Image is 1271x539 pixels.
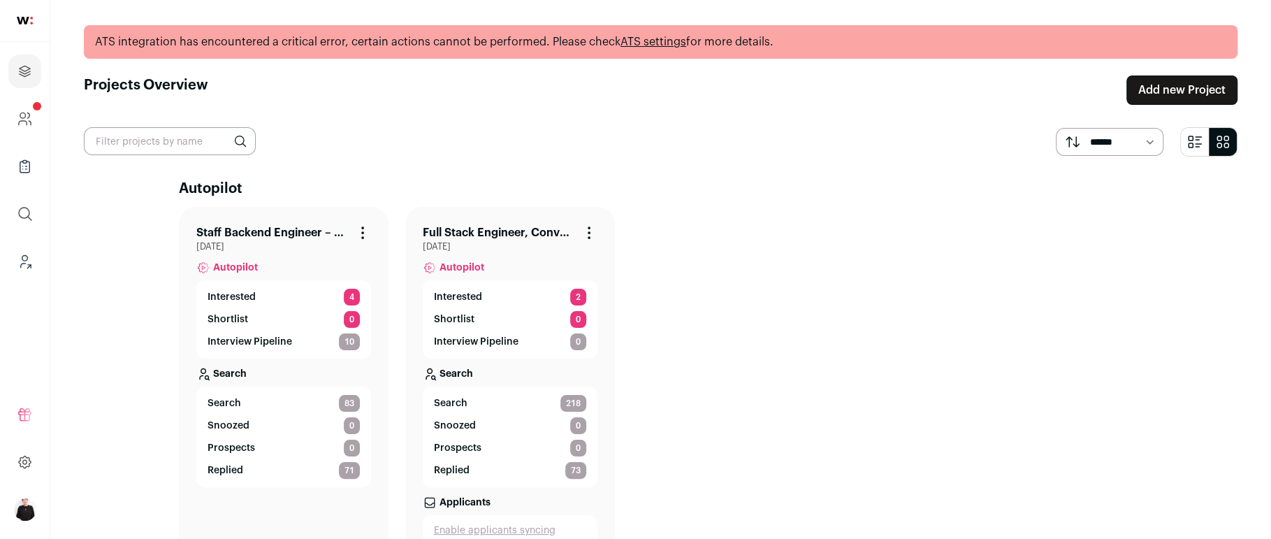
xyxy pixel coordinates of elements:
a: Leads (Backoffice) [8,245,41,278]
a: Snoozed 0 [434,417,586,434]
span: 2 [570,289,586,306]
a: Interview Pipeline 0 [434,333,586,350]
a: Staff Backend Engineer – Core AI Platform [196,224,349,241]
span: Autopilot [440,261,484,275]
a: Autopilot [423,252,597,280]
div: ATS integration has encountered a critical error, certain actions cannot be performed. Please che... [84,25,1237,59]
a: Replied 73 [434,462,586,479]
button: Project Actions [581,224,597,241]
span: [DATE] [196,241,371,252]
span: Search [434,396,467,410]
p: Prospects [434,441,481,455]
a: Add new Project [1126,76,1237,105]
a: Replied 71 [208,462,360,479]
p: Shortlist [208,312,248,326]
span: Search [208,396,241,410]
a: Applicants [423,487,597,515]
a: Shortlist 0 [434,311,586,328]
img: wellfound-shorthand-0d5821cbd27db2630d0214b213865d53afaa358527fdda9d0ea32b1df1b89c2c.svg [17,17,33,24]
span: 0 [344,417,360,434]
span: 0 [570,333,586,350]
p: Snoozed [208,419,249,433]
p: Replied [434,463,470,477]
span: 218 [560,395,586,412]
span: 0 [570,417,586,434]
span: [DATE] [423,241,597,252]
a: Search [196,359,371,387]
span: Autopilot [213,261,258,275]
a: Interested 4 [208,289,360,306]
a: Search [423,359,597,387]
span: 0 [344,311,360,328]
p: Prospects [208,441,255,455]
a: Shortlist 0 [208,311,360,328]
span: 0 [344,440,360,457]
a: Company and ATS Settings [8,102,41,136]
p: Shortlist [434,312,474,326]
a: Interview Pipeline 10 [208,333,360,350]
h2: Autopilot [179,179,1143,199]
span: 4 [344,289,360,306]
img: 9240684-medium_jpg [14,498,36,521]
p: Applicants [440,496,491,510]
span: 0 [570,311,586,328]
a: Full Stack Engineer, Conversational Interfaces [423,224,575,241]
p: Search [440,367,473,381]
span: 0 [570,440,586,457]
span: 83 [339,395,360,412]
a: Search 218 [434,395,586,412]
h1: Projects Overview [84,76,208,105]
a: Autopilot [196,252,371,280]
a: Snoozed 0 [208,417,360,434]
a: Company Lists [8,150,41,183]
p: Interested [208,290,256,304]
span: 73 [565,462,586,479]
a: Search 83 [208,395,360,412]
a: Prospects 0 [434,440,586,457]
p: Interested [434,290,482,304]
p: Snoozed [434,419,476,433]
a: ATS settings [620,36,686,48]
a: Projects [8,55,41,88]
p: Interview Pipeline [434,335,518,349]
span: 71 [339,462,360,479]
a: Enable applicants syncing [434,524,586,538]
a: Prospects 0 [208,440,360,457]
button: Open dropdown [14,498,36,521]
input: Filter projects by name [84,127,256,155]
button: Project Actions [354,224,371,241]
p: Replied [208,463,243,477]
span: 10 [339,333,360,350]
p: Search [213,367,247,381]
a: Interested 2 [434,289,586,306]
p: Interview Pipeline [208,335,292,349]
